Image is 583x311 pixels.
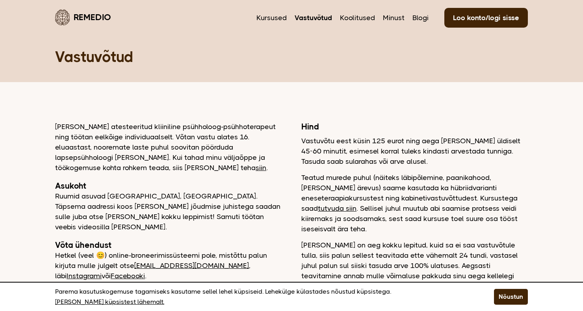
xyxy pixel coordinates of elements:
[301,240,528,291] p: [PERSON_NAME] on aeg kokku lepitud, kuid sa ei saa vastuvõtule tulla, siis palun sellest teavitad...
[301,172,528,234] p: Teatud murede puhul (näiteks läbipõlemine, paanikahood, [PERSON_NAME] ärevus) saame kasutada ka h...
[383,13,405,23] a: Minust
[55,287,474,307] p: Parema kasutuskogemuse tagamiseks kasutame sellel lehel küpsiseid. Lehekülge külastades nõustud k...
[256,164,266,172] a: siin
[111,272,145,280] a: Facebooki
[134,262,249,270] a: [EMAIL_ADDRESS][DOMAIN_NAME]
[318,204,356,212] a: tutvuda siin
[55,122,282,173] p: [PERSON_NAME] atesteeritud kliiniline psühholoog-psühhoterapeut ning töötan eelkõige individuaals...
[494,289,528,305] button: Nõustun
[55,181,282,191] h2: Asukoht
[67,272,102,280] a: Instagrami
[412,13,429,23] a: Blogi
[301,136,528,167] p: Vastuvõtu eest küsin 125 eurot ning aega [PERSON_NAME] üldiselt 45-60 minutit, esimesel korral tu...
[55,47,528,66] h1: Vastuvõtud
[295,13,332,23] a: Vastuvõtud
[256,13,287,23] a: Kursused
[55,297,164,307] a: [PERSON_NAME] küpsistest lähemalt.
[55,240,282,250] h2: Võta ühendust
[340,13,375,23] a: Koolitused
[55,8,111,26] a: Remedio
[55,250,282,281] p: Hetkel (veel 😊) online-broneerimissüsteemi pole, mistõttu palun kirjuta mulle julgelt otse , läbi...
[301,122,528,132] h2: Hind
[55,191,282,232] p: Ruumid asuvad [GEOGRAPHIC_DATA], [GEOGRAPHIC_DATA]. Täpsema aadressi koos [PERSON_NAME] jõudmise ...
[444,8,528,28] a: Loo konto/logi sisse
[55,9,70,25] img: Remedio logo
